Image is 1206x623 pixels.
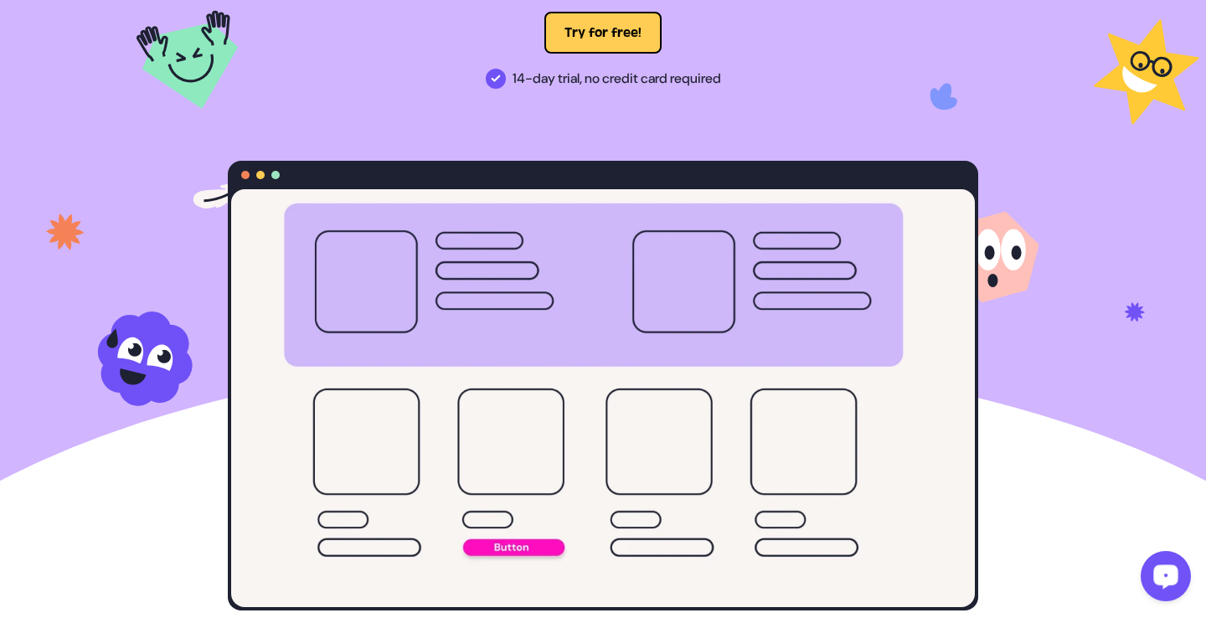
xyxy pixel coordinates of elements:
iframe: LiveChat chat widget [1127,544,1198,615]
img: 14-day trial, no credit card required [486,69,506,89]
span: 14-day trial, no credit card required [513,65,721,92]
button: Try for free! [544,12,662,54]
